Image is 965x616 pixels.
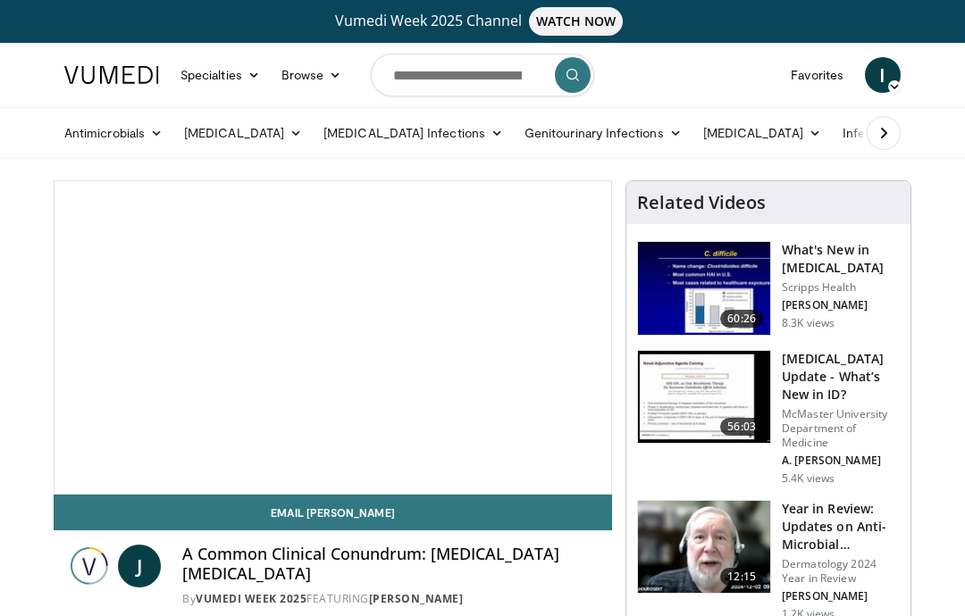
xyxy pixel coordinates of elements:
p: 8.3K views [782,316,835,330]
img: 8828b190-63b7-4755-985f-be01b6c06460.150x105_q85_crop-smart_upscale.jpg [638,242,770,335]
a: I [865,57,901,93]
img: 257ee659-57d7-468e-a39c-522358faa10d.150x105_q85_crop-smart_upscale.jpg [638,501,770,594]
h3: Year in Review: Updates on Anti-Microbial Resistance for the Primary… [782,500,900,554]
img: 98142e78-5af4-4da4-a248-a3d154539079.150x105_q85_crop-smart_upscale.jpg [638,351,770,444]
span: 60:26 [720,310,763,328]
a: Favorites [780,57,854,93]
a: [MEDICAL_DATA] [692,115,832,151]
a: Antimicrobials [54,115,173,151]
p: Dermatology 2024 Year in Review [782,557,900,586]
a: 56:03 [MEDICAL_DATA] Update - What’s New in ID? McMaster University Department of Medicine A. [PE... [637,350,900,486]
img: VuMedi Logo [64,66,159,84]
input: Search topics, interventions [371,54,594,96]
p: Scripps Health [782,280,900,295]
a: 60:26 What's New in [MEDICAL_DATA] Scripps Health [PERSON_NAME] 8.3K views [637,241,900,336]
a: Vumedi Week 2025 ChannelWATCH NOW [54,7,911,36]
p: [PERSON_NAME] [782,298,900,312]
a: [MEDICAL_DATA] [173,115,313,151]
a: Email [PERSON_NAME] [54,495,612,530]
h3: What's New in [MEDICAL_DATA] [782,241,900,277]
a: Vumedi Week 2025 [196,591,306,606]
p: 5.4K views [782,471,835,486]
video-js: Video Player [55,181,611,494]
h4: Related Videos [637,192,766,213]
div: By FEATURING [182,591,598,607]
a: [PERSON_NAME] [369,591,464,606]
p: McMaster University Department of Medicine [782,407,900,450]
a: J [118,545,161,587]
span: WATCH NOW [529,7,624,36]
p: A. [PERSON_NAME] [782,454,900,468]
h3: [MEDICAL_DATA] Update - What’s New in ID? [782,350,900,404]
span: 12:15 [720,568,763,586]
h4: A Common Clinical Conundrum: [MEDICAL_DATA] [MEDICAL_DATA] [182,545,598,583]
a: [MEDICAL_DATA] Infections [313,115,514,151]
a: Genitourinary Infections [514,115,692,151]
a: Specialties [170,57,271,93]
img: Vumedi Week 2025 [68,545,111,587]
a: Browse [271,57,353,93]
p: [PERSON_NAME] [782,589,900,604]
span: 56:03 [720,418,763,436]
